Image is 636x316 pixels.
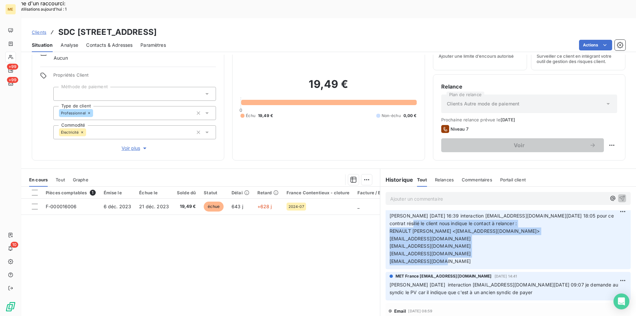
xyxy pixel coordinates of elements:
[390,258,471,264] span: [EMAIL_ADDRESS][DOMAIN_NAME]
[435,177,454,182] span: Relances
[7,77,18,83] span: +99
[7,64,18,70] span: +99
[139,190,169,195] div: Échue le
[357,190,403,195] div: Facture / Echéancier
[447,100,520,107] span: Clients Autre mode de paiement
[140,42,166,48] span: Paramètres
[122,145,148,152] span: Voir plus
[73,177,88,182] span: Graphe
[240,78,416,97] h2: 19,49 €
[394,308,406,314] span: Email
[390,282,619,295] span: [PERSON_NAME] [DATE] interaction [EMAIL_ADDRESS][DOMAIN_NAME][DATE] 09:07 je demande au syndic le...
[11,242,18,248] span: 10
[29,177,48,182] span: En cours
[93,110,98,116] input: Ajouter une valeur
[204,202,224,212] span: échue
[204,190,224,195] div: Statut
[232,190,249,195] div: Délai
[61,42,78,48] span: Analyse
[53,72,216,82] span: Propriétés Client
[441,138,604,152] button: Voir
[59,91,64,97] input: Ajouter une valeur
[257,204,272,209] span: +628 j
[54,55,68,61] span: Aucun
[86,42,132,48] span: Contacts & Adresses
[177,203,196,210] span: 19,49 €
[403,113,417,119] span: 0,00 €
[287,190,349,195] div: France Contentieux - cloture
[408,309,432,313] span: [DATE] 08:59
[246,113,255,119] span: Échu
[61,130,79,134] span: Électricité
[382,113,401,119] span: Non-échu
[46,190,96,196] div: Pièces comptables
[139,204,169,209] span: 21 déc. 2023
[501,117,515,122] span: [DATE]
[257,190,279,195] div: Retard
[390,228,540,234] span: RENAULT [PERSON_NAME] <[EMAIL_ADDRESS][DOMAIN_NAME]>
[90,190,96,196] span: 1
[58,26,157,38] h3: SDC [STREET_ADDRESS]
[46,204,77,209] span: F-000016006
[449,143,589,148] span: Voir
[537,53,620,64] span: Surveiller ce client en intégrant votre outil de gestion des risques client.
[441,117,617,122] span: Prochaine relance prévue le
[450,126,468,132] span: Niveau 7
[417,177,427,182] span: Tout
[390,213,615,226] span: [PERSON_NAME] [DATE] 16:39 interaction [EMAIL_ADDRESS][DOMAIN_NAME][DATE] 18:05 pour ce contrat r...
[86,129,91,135] input: Ajouter une valeur
[258,113,273,119] span: 19,49 €
[239,107,242,113] span: 0
[53,145,216,152] button: Voir plus
[32,29,46,35] a: Clients
[61,111,86,115] span: Professionnel
[289,205,304,209] span: 2024-07
[495,274,517,278] span: [DATE] 14:41
[396,273,492,279] span: MET France [EMAIL_ADDRESS][DOMAIN_NAME]
[104,204,132,209] span: 6 déc. 2023
[104,190,132,195] div: Émise le
[177,190,196,195] div: Solde dû
[500,177,526,182] span: Portail client
[390,251,471,256] span: [EMAIL_ADDRESS][DOMAIN_NAME]
[390,236,471,241] span: [EMAIL_ADDRESS][DOMAIN_NAME]
[56,177,65,182] span: Tout
[390,243,471,249] span: [EMAIL_ADDRESS][DOMAIN_NAME]
[380,176,413,184] h6: Historique
[613,293,629,309] div: Open Intercom Messenger
[579,40,612,50] button: Actions
[5,301,16,312] img: Logo LeanPay
[32,42,53,48] span: Situation
[232,204,243,209] span: 643 j
[462,177,492,182] span: Commentaires
[439,53,514,59] span: Ajouter une limite d’encours autorisé
[441,83,617,91] h6: Relance
[357,204,359,209] span: _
